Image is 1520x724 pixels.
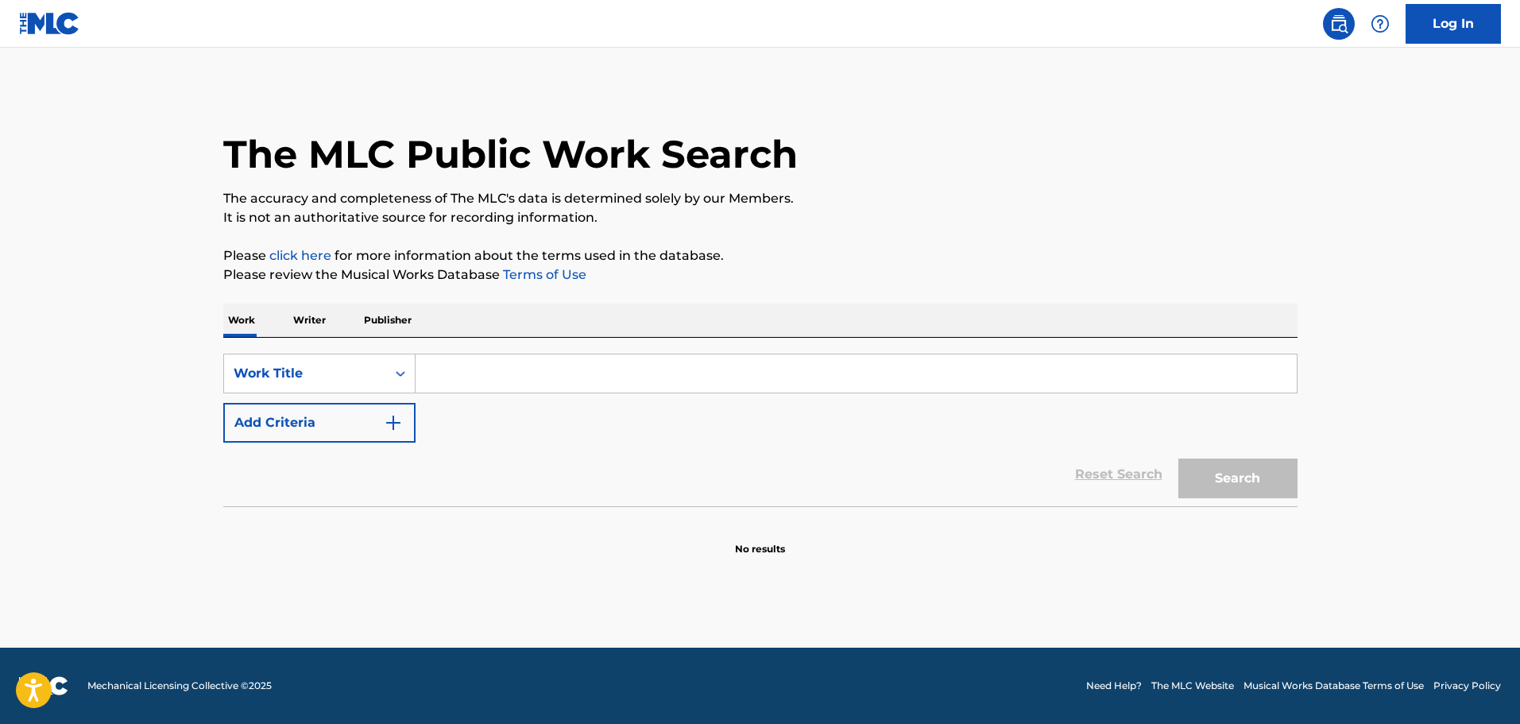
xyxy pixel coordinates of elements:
[269,248,331,263] a: click here
[223,208,1298,227] p: It is not an authoritative source for recording information.
[223,354,1298,506] form: Search Form
[1323,8,1355,40] a: Public Search
[223,304,260,337] p: Work
[384,413,403,432] img: 9d2ae6d4665cec9f34b9.svg
[19,12,80,35] img: MLC Logo
[1441,648,1520,724] iframe: Chat Widget
[1329,14,1348,33] img: search
[223,189,1298,208] p: The accuracy and completeness of The MLC's data is determined solely by our Members.
[1086,679,1142,693] a: Need Help?
[735,523,785,556] p: No results
[359,304,416,337] p: Publisher
[234,364,377,383] div: Work Title
[1243,679,1424,693] a: Musical Works Database Terms of Use
[288,304,331,337] p: Writer
[1151,679,1234,693] a: The MLC Website
[1364,8,1396,40] div: Help
[223,265,1298,285] p: Please review the Musical Works Database
[223,246,1298,265] p: Please for more information about the terms used in the database.
[223,403,416,443] button: Add Criteria
[19,676,68,695] img: logo
[1371,14,1390,33] img: help
[87,679,272,693] span: Mechanical Licensing Collective © 2025
[1406,4,1501,44] a: Log In
[1433,679,1501,693] a: Privacy Policy
[223,130,798,178] h1: The MLC Public Work Search
[500,267,586,282] a: Terms of Use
